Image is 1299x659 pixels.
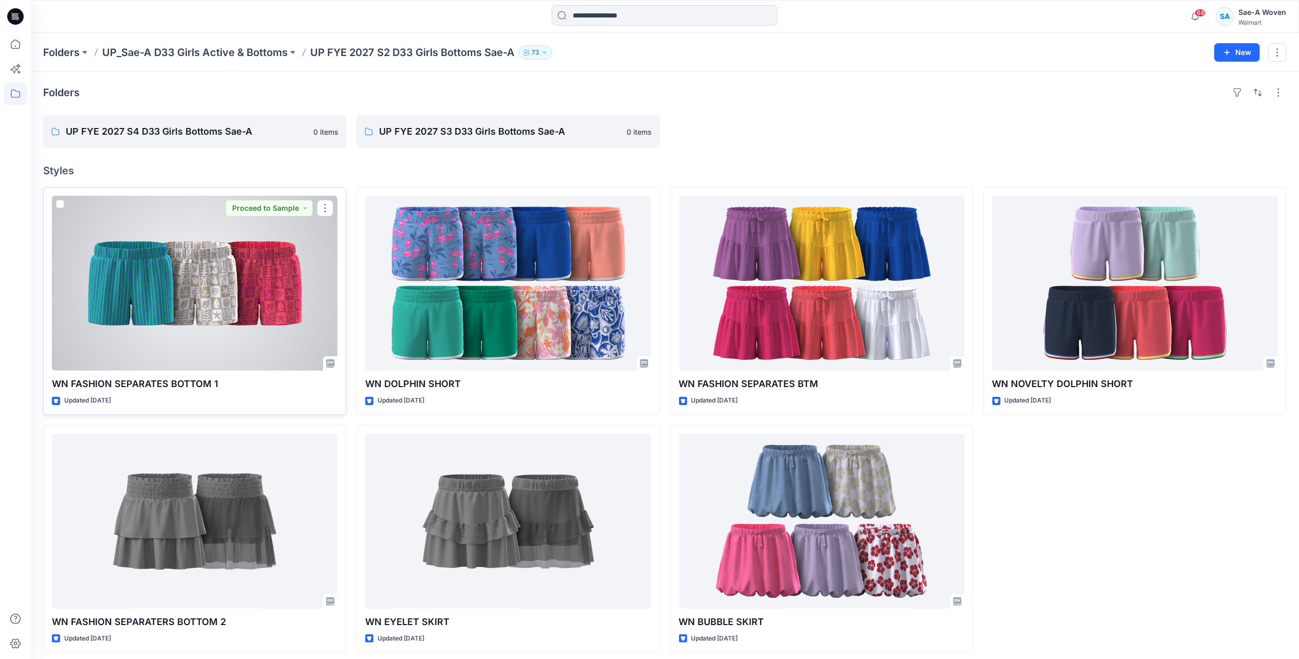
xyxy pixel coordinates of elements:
[679,377,965,391] p: WN FASHION SEPARATES BTM
[691,395,738,406] p: Updated [DATE]
[365,434,651,609] a: WN EYELET SKIRT
[356,115,660,148] a: UP FYE 2027 S3 D33 Girls Bottoms Sae-A0 items
[1238,6,1286,19] div: Sae-A Woven
[1195,9,1206,17] span: 68
[1238,19,1286,26] div: Walmart
[1216,7,1234,26] div: SA
[378,633,424,644] p: Updated [DATE]
[1005,395,1051,406] p: Updated [DATE]
[43,115,346,148] a: UP FYE 2027 S4 D33 Girls Bottoms Sae-A0 items
[691,633,738,644] p: Updated [DATE]
[52,377,337,391] p: WN FASHION SEPARATES BOTTOM 1
[379,124,620,139] p: UP FYE 2027 S3 D33 Girls Bottoms Sae-A
[64,395,111,406] p: Updated [DATE]
[102,45,288,60] a: UP_Sae-A D33 Girls Active & Bottoms
[310,45,515,60] p: UP FYE 2027 S2 D33 Girls Bottoms Sae-A
[992,377,1278,391] p: WN NOVELTY DOLPHIN SHORT
[992,196,1278,371] a: WN NOVELTY DOLPHIN SHORT
[1214,43,1260,62] button: New
[365,196,651,371] a: WN DOLPHIN SHORT
[365,377,651,391] p: WN DOLPHIN SHORT
[43,86,80,99] h4: Folders
[627,126,652,137] p: 0 items
[679,434,965,609] a: WN BUBBLE SKIRT
[66,124,307,139] p: UP FYE 2027 S4 D33 Girls Bottoms Sae-A
[52,615,337,629] p: WN FASHION SEPARATERS BOTTOM 2
[532,47,539,58] p: 73
[365,615,651,629] p: WN EYELET SKIRT
[64,633,111,644] p: Updated [DATE]
[679,615,965,629] p: WN BUBBLE SKIRT
[378,395,424,406] p: Updated [DATE]
[43,164,1287,177] h4: Styles
[52,434,337,609] a: WN FASHION SEPARATERS BOTTOM 2
[679,196,965,371] a: WN FASHION SEPARATES BTM
[52,196,337,371] a: WN FASHION SEPARATES BOTTOM 1
[313,126,338,137] p: 0 items
[519,45,552,60] button: 73
[43,45,80,60] a: Folders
